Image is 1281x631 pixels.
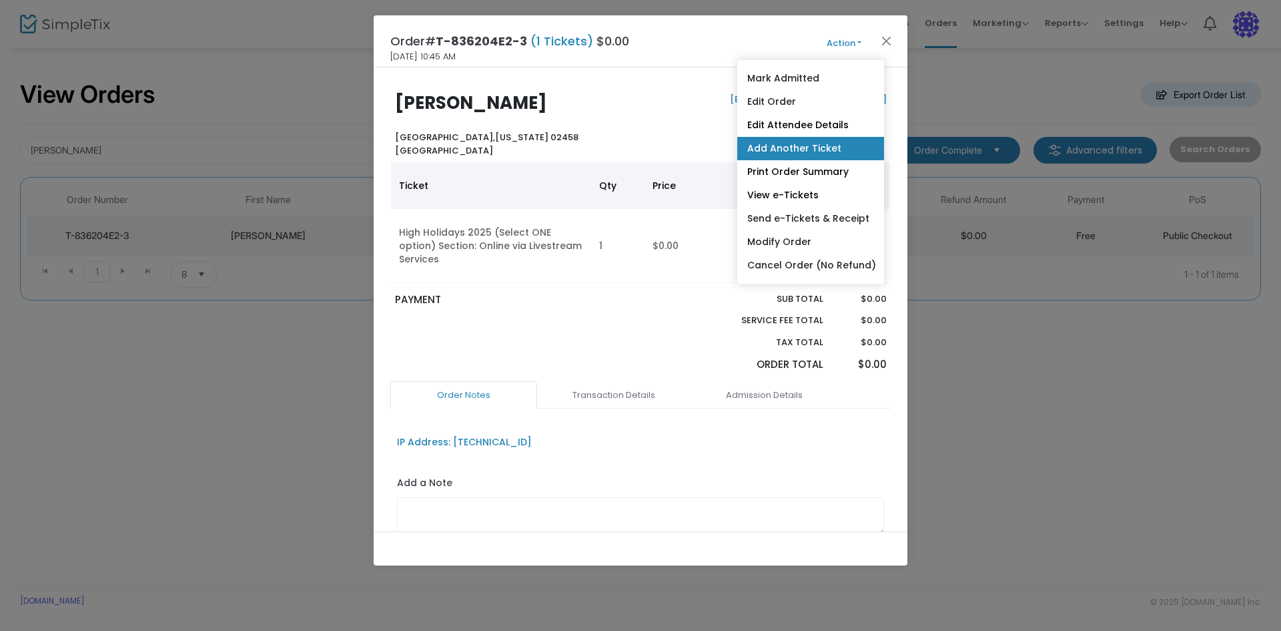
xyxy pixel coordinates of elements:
td: High Holidays 2025 (Select ONE option) Section: Online via Livestream Services [391,209,591,283]
p: Sub total [710,292,823,306]
b: [PERSON_NAME] [395,91,547,115]
p: PAYMENT [395,292,634,308]
span: T-836204E2-3 [436,33,527,49]
a: Cancel Order (No Refund) [737,254,884,277]
button: Close [878,32,895,49]
a: View e-Tickets [737,184,884,207]
span: [GEOGRAPHIC_DATA], [395,131,495,144]
a: Modify Order [737,230,884,254]
th: Ticket [391,162,591,209]
a: Edit Order [737,90,884,114]
a: Transaction Details [540,381,687,409]
h4: Order# $0.00 [390,32,629,50]
p: $0.00 [836,292,886,306]
a: Mark Admitted [737,67,884,90]
td: 1 [591,209,645,283]
p: $0.00 [836,314,886,327]
a: Add Another Ticket [737,137,884,160]
div: IP Address: [TECHNICAL_ID] [397,435,532,449]
b: [US_STATE] 02458 [GEOGRAPHIC_DATA] [395,131,578,157]
a: Admission Details [691,381,837,409]
a: Print Order Summary [737,160,884,184]
span: (1 Tickets) [527,33,596,49]
p: Service Fee Total [710,314,823,327]
td: $0.00 [645,209,771,283]
p: $0.00 [836,336,886,349]
p: $0.00 [836,357,886,373]
button: Action [804,36,884,51]
a: [EMAIL_ADDRESS][DOMAIN_NAME] [727,93,887,106]
a: Edit Attendee Details [737,114,884,137]
a: Order Notes [390,381,537,409]
div: Data table [391,162,890,283]
label: Add a Note [397,476,452,493]
p: Tax Total [710,336,823,349]
th: Price [645,162,771,209]
p: Order Total [710,357,823,373]
a: Send e-Tickets & Receipt [737,207,884,230]
span: [DATE] 10:45 AM [390,50,456,63]
th: Qty [591,162,645,209]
